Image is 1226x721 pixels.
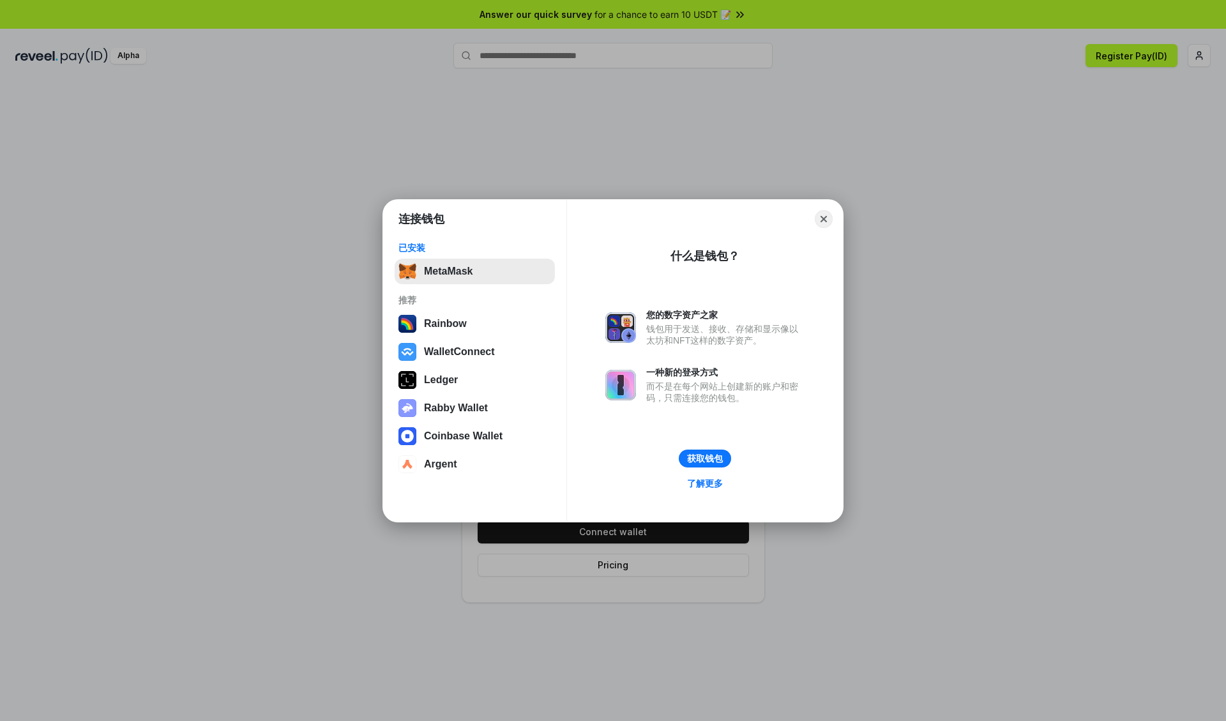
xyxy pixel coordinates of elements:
[687,478,723,489] div: 了解更多
[605,370,636,400] img: svg+xml,%3Csvg%20xmlns%3D%22http%3A%2F%2Fwww.w3.org%2F2000%2Fsvg%22%20fill%3D%22none%22%20viewBox...
[398,242,551,254] div: 已安装
[424,318,467,330] div: Rainbow
[395,259,555,284] button: MetaMask
[687,453,723,464] div: 获取钱包
[398,343,416,361] img: svg+xml,%3Csvg%20width%3D%2228%22%20height%3D%2228%22%20viewBox%3D%220%200%2028%2028%22%20fill%3D...
[398,315,416,333] img: svg+xml,%3Csvg%20width%3D%22120%22%20height%3D%22120%22%20viewBox%3D%220%200%20120%20120%22%20fil...
[398,294,551,306] div: 推荐
[398,427,416,445] img: svg+xml,%3Csvg%20width%3D%2228%22%20height%3D%2228%22%20viewBox%3D%220%200%2028%2028%22%20fill%3D...
[670,248,739,264] div: 什么是钱包？
[679,450,731,467] button: 获取钱包
[395,339,555,365] button: WalletConnect
[398,455,416,473] img: svg+xml,%3Csvg%20width%3D%2228%22%20height%3D%2228%22%20viewBox%3D%220%200%2028%2028%22%20fill%3D...
[646,367,805,378] div: 一种新的登录方式
[398,399,416,417] img: svg+xml,%3Csvg%20xmlns%3D%22http%3A%2F%2Fwww.w3.org%2F2000%2Fsvg%22%20fill%3D%22none%22%20viewBox...
[646,323,805,346] div: 钱包用于发送、接收、存储和显示像以太坊和NFT这样的数字资产。
[679,475,730,492] a: 了解更多
[395,311,555,337] button: Rainbow
[424,430,503,442] div: Coinbase Wallet
[398,211,444,227] h1: 连接钱包
[646,309,805,321] div: 您的数字资产之家
[395,452,555,477] button: Argent
[605,312,636,343] img: svg+xml,%3Csvg%20xmlns%3D%22http%3A%2F%2Fwww.w3.org%2F2000%2Fsvg%22%20fill%3D%22none%22%20viewBox...
[815,210,833,228] button: Close
[395,423,555,449] button: Coinbase Wallet
[424,346,495,358] div: WalletConnect
[398,371,416,389] img: svg+xml,%3Csvg%20xmlns%3D%22http%3A%2F%2Fwww.w3.org%2F2000%2Fsvg%22%20width%3D%2228%22%20height%3...
[398,262,416,280] img: svg+xml,%3Csvg%20fill%3D%22none%22%20height%3D%2233%22%20viewBox%3D%220%200%2035%2033%22%20width%...
[395,395,555,421] button: Rabby Wallet
[424,266,473,277] div: MetaMask
[424,459,457,470] div: Argent
[424,374,458,386] div: Ledger
[395,367,555,393] button: Ledger
[646,381,805,404] div: 而不是在每个网站上创建新的账户和密码，只需连接您的钱包。
[424,402,488,414] div: Rabby Wallet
